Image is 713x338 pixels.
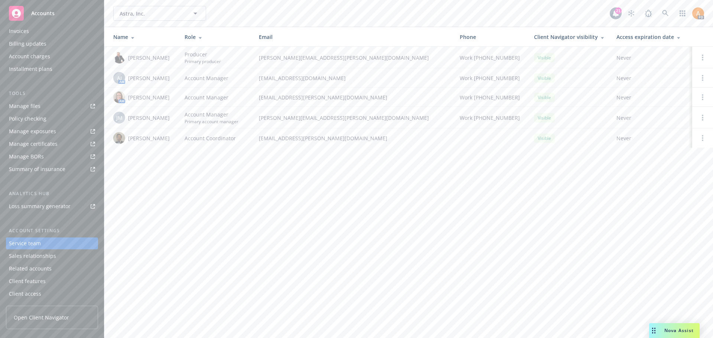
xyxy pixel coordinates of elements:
[113,33,173,41] div: Name
[616,33,686,41] div: Access expiration date
[6,125,98,137] a: Manage exposures
[9,237,41,249] div: Service team
[128,114,170,122] span: [PERSON_NAME]
[9,100,40,112] div: Manage files
[9,151,44,163] div: Manage BORs
[185,93,228,101] span: Account Manager
[259,74,448,82] span: [EMAIL_ADDRESS][DOMAIN_NAME]
[615,7,622,14] div: 21
[6,227,98,234] div: Account settings
[6,237,98,249] a: Service team
[6,288,98,300] a: Client access
[6,25,98,37] a: Invoices
[113,6,206,21] button: Astra, Inc.
[9,63,52,75] div: Installment plans
[185,118,238,125] span: Primary account manager
[6,263,98,275] a: Related accounts
[624,6,639,21] a: Stop snowing
[692,7,704,19] img: photo
[113,132,125,144] img: photo
[6,90,98,97] div: Tools
[9,125,56,137] div: Manage exposures
[113,91,125,103] img: photo
[6,200,98,212] a: Loss summary generator
[185,134,236,142] span: Account Coordinator
[534,33,605,41] div: Client Navigator visibility
[6,63,98,75] a: Installment plans
[616,54,686,62] span: Never
[6,250,98,262] a: Sales relationships
[649,323,700,338] button: Nova Assist
[9,288,41,300] div: Client access
[460,33,522,41] div: Phone
[259,134,448,142] span: [EMAIL_ADDRESS][PERSON_NAME][DOMAIN_NAME]
[460,54,520,62] span: Work [PHONE_NUMBER]
[185,111,238,118] span: Account Manager
[6,38,98,50] a: Billing updates
[9,163,65,175] div: Summary of insurance
[259,54,448,62] span: [PERSON_NAME][EMAIL_ADDRESS][PERSON_NAME][DOMAIN_NAME]
[460,74,520,82] span: Work [PHONE_NUMBER]
[9,250,56,262] div: Sales relationships
[9,275,46,287] div: Client features
[6,151,98,163] a: Manage BORs
[534,93,555,102] div: Visible
[6,113,98,125] a: Policy checking
[9,138,58,150] div: Manage certificates
[534,134,555,143] div: Visible
[675,6,690,21] a: Switch app
[6,275,98,287] a: Client features
[534,73,555,83] div: Visible
[128,74,170,82] span: [PERSON_NAME]
[128,134,170,142] span: [PERSON_NAME]
[664,327,694,334] span: Nova Assist
[6,50,98,62] a: Account charges
[113,52,125,63] img: photo
[128,54,170,62] span: [PERSON_NAME]
[259,114,448,122] span: [PERSON_NAME][EMAIL_ADDRESS][PERSON_NAME][DOMAIN_NAME]
[185,33,247,41] div: Role
[616,114,686,122] span: Never
[6,163,98,175] a: Summary of insurance
[9,200,71,212] div: Loss summary generator
[6,3,98,24] a: Accounts
[116,114,123,122] span: JM
[616,134,686,142] span: Never
[9,38,46,50] div: Billing updates
[460,93,520,101] span: Work [PHONE_NUMBER]
[616,74,686,82] span: Never
[128,93,170,101] span: [PERSON_NAME]
[185,50,221,58] span: Producer
[6,100,98,112] a: Manage files
[534,113,555,122] div: Visible
[9,50,50,62] div: Account charges
[31,10,55,16] span: Accounts
[9,263,52,275] div: Related accounts
[641,6,656,21] a: Report a Bug
[460,114,520,122] span: Work [PHONE_NUMBER]
[9,113,46,125] div: Policy checking
[185,74,228,82] span: Account Manager
[120,10,184,17] span: Astra, Inc.
[117,74,122,82] span: AJ
[616,93,686,101] span: Never
[259,93,448,101] span: [EMAIL_ADDRESS][PERSON_NAME][DOMAIN_NAME]
[259,33,448,41] div: Email
[6,190,98,197] div: Analytics hub
[9,25,29,37] div: Invoices
[534,53,555,62] div: Visible
[649,323,658,338] div: Drag to move
[6,138,98,150] a: Manage certificates
[14,314,69,321] span: Open Client Navigator
[185,58,221,65] span: Primary producer
[658,6,673,21] a: Search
